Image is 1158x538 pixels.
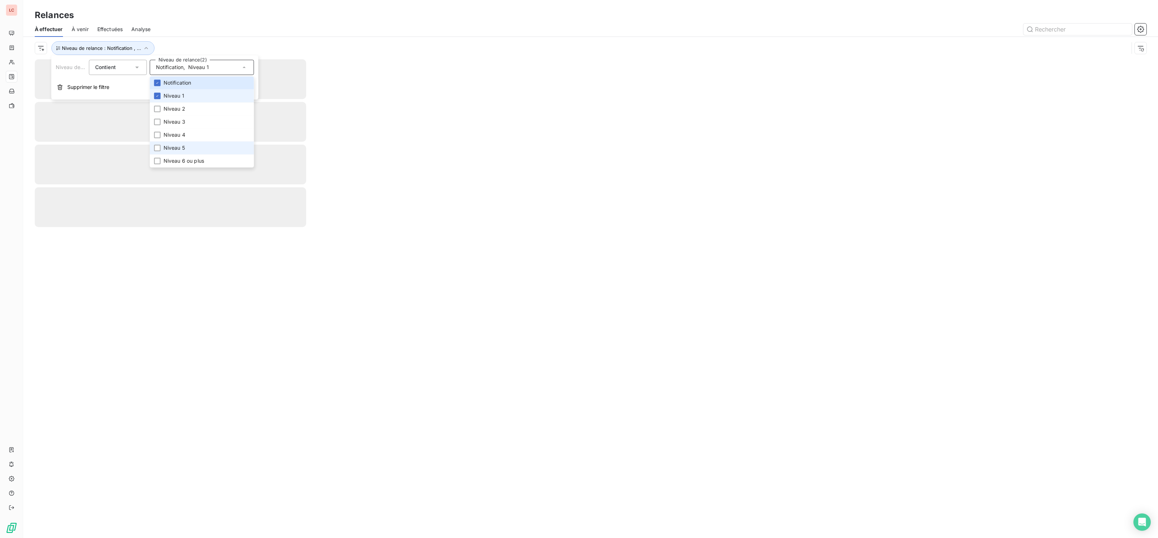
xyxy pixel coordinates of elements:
span: Contient [95,64,116,70]
span: Supprimer le filtre [67,84,109,91]
span: Effectuées [97,26,123,33]
h3: Relances [35,9,74,22]
span: Niveau 4 [164,131,185,138]
span: Niveau 3 [164,118,185,125]
span: Niveau 6 ou plus [164,157,204,165]
img: Logo LeanPay [6,522,17,534]
span: Niveau de relance : Notification , ... [62,45,141,51]
div: Open Intercom Messenger [1133,513,1151,531]
span: À venir [72,26,89,33]
span: Niveau 1 [164,92,184,99]
span: Niveau 5 [164,144,185,151]
span: , [183,64,185,71]
span: Niveau 2 [164,105,185,112]
span: Niveau de relance [56,64,100,70]
div: LC [6,4,17,16]
span: Notification [156,64,184,71]
span: À effectuer [35,26,63,33]
span: Analyse [131,26,151,33]
button: Niveau de relance : Notification , ... [51,41,155,55]
button: Supprimer le filtre [51,79,258,95]
input: Rechercher [1023,24,1132,35]
span: Niveau 1 [188,64,209,71]
span: Notification [164,79,191,86]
